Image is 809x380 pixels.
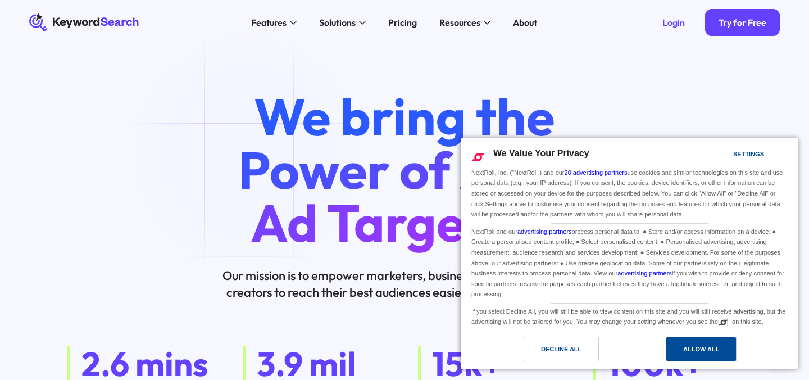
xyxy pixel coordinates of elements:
a: Pricing [381,13,424,31]
a: Try for Free [705,9,780,36]
div: About [513,16,537,29]
a: Decline All [467,337,629,367]
span: We Value Your Privacy [493,148,589,158]
a: advertising partners [517,228,572,235]
a: Settings [713,145,740,166]
div: Pricing [388,16,417,29]
div: Login [662,17,685,28]
a: 20 advertising partners [565,169,628,176]
div: NextRoll, Inc. ("NextRoll") and our use cookies and similar technologies on this site and use per... [469,166,789,221]
div: Allow All [683,343,719,355]
a: About [506,13,544,31]
div: If you select Decline All, you will still be able to view content on this site and you will still... [469,304,789,328]
a: Login [649,9,698,36]
div: Decline All [541,343,581,355]
span: We bring the Power of AI to Ad Targeting [238,84,571,256]
div: NextRoll and our process personal data to: ● Store and/or access information on a device; ● Creat... [469,224,789,301]
div: Resources [439,16,480,29]
a: Allow All [629,337,791,367]
div: Try for Free [719,17,766,28]
div: Features [251,16,287,29]
div: Settings [733,148,764,160]
p: Our mission is to empower marketers, business owners, and content creators to reach their best au... [202,268,607,301]
div: Solutions [319,16,356,29]
a: advertising partners [617,270,672,277]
